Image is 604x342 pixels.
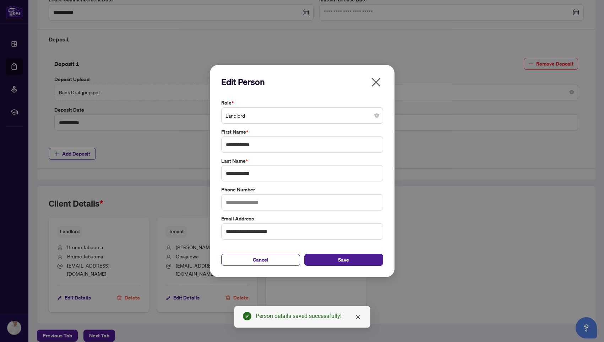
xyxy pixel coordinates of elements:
[243,312,251,320] span: check-circle
[370,77,382,88] span: close
[221,76,383,88] h2: Edit Person
[256,312,361,320] div: Person details saved successfully!
[253,254,268,265] span: Cancel
[221,128,383,136] label: First Name
[221,186,383,194] label: Phone Number
[355,314,361,320] span: close
[354,313,362,321] a: Close
[221,254,300,266] button: Cancel
[576,317,597,338] button: Open asap
[304,254,383,266] button: Save
[221,215,383,223] label: Email Address
[225,109,379,122] span: Landlord
[338,254,349,265] span: Save
[221,157,383,165] label: Last Name
[221,99,383,107] label: Role
[375,113,379,118] span: close-circle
